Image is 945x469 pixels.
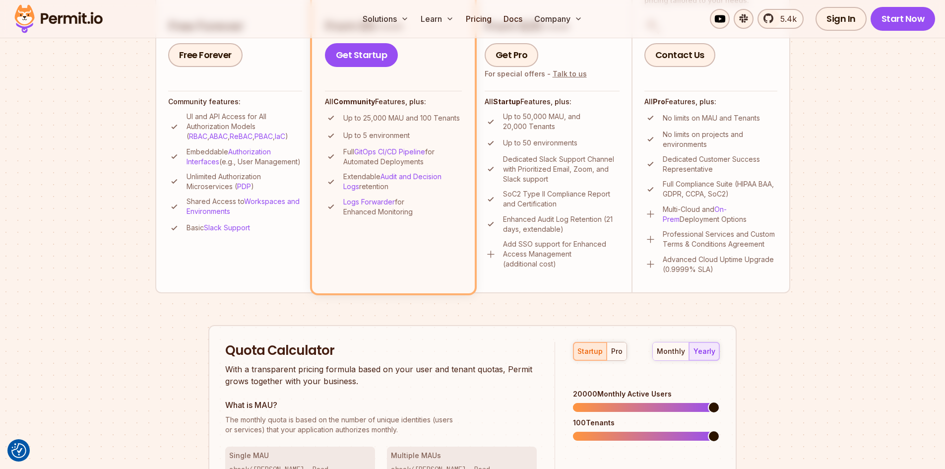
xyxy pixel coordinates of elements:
div: monthly [657,346,685,356]
h4: All Features, plus: [325,97,462,107]
a: Docs [500,9,526,29]
a: Get Startup [325,43,398,67]
h4: All Features, plus: [485,97,620,107]
a: Get Pro [485,43,539,67]
strong: Community [333,97,375,106]
p: Extendable retention [343,172,462,192]
a: Audit and Decision Logs [343,172,441,191]
a: ABAC [209,132,228,140]
a: PDP [237,182,251,191]
strong: Pro [653,97,665,106]
p: Advanced Cloud Uptime Upgrade (0.9999% SLA) [663,255,777,274]
p: SoC2 Type II Compliance Report and Certification [503,189,620,209]
a: Pricing [462,9,496,29]
p: Up to 50 environments [503,138,577,148]
h2: Quota Calculator [225,342,537,360]
span: 5.4k [774,13,797,25]
p: Enhanced Audit Log Retention (21 days, extendable) [503,214,620,234]
p: Full for Automated Deployments [343,147,462,167]
div: 100 Tenants [573,418,720,428]
p: With a transparent pricing formula based on your user and tenant quotas, Permit grows together wi... [225,363,537,387]
p: No limits on MAU and Tenants [663,113,760,123]
p: No limits on projects and environments [663,130,777,149]
p: UI and API Access for All Authorization Models ( , , , , ) [187,112,302,141]
a: Slack Support [204,223,250,232]
a: 5.4k [757,9,804,29]
p: for Enhanced Monitoring [343,197,462,217]
div: 20000 Monthly Active Users [573,389,720,399]
p: Basic [187,223,250,233]
button: Company [530,9,586,29]
a: RBAC [189,132,207,140]
h3: Multiple MAUs [391,451,533,461]
a: ReBAC [230,132,252,140]
div: pro [611,346,623,356]
a: Logs Forwarder [343,198,395,206]
h3: Single MAU [229,451,371,461]
a: Sign In [816,7,867,31]
a: Contact Us [644,43,715,67]
button: Consent Preferences [11,443,26,458]
p: Full Compliance Suite (HIPAA BAA, GDPR, CCPA, SoC2) [663,179,777,199]
p: Professional Services and Custom Terms & Conditions Agreement [663,229,777,249]
p: Up to 50,000 MAU, and 20,000 Tenants [503,112,620,132]
p: Add SSO support for Enhanced Access Management (additional cost) [503,239,620,269]
h4: Community features: [168,97,302,107]
button: Solutions [359,9,413,29]
a: Start Now [871,7,936,31]
a: Authorization Interfaces [187,147,271,166]
a: On-Prem [663,205,727,223]
a: PBAC [254,132,273,140]
div: For special offers - [485,69,587,79]
span: The monthly quota is based on the number of unique identities (users [225,415,537,425]
a: Talk to us [553,69,587,78]
p: Shared Access to [187,197,302,216]
p: Dedicated Customer Success Representative [663,154,777,174]
p: Dedicated Slack Support Channel with Prioritized Email, Zoom, and Slack support [503,154,620,184]
p: Up to 25,000 MAU and 100 Tenants [343,113,460,123]
h3: What is MAU? [225,399,537,411]
p: Embeddable (e.g., User Management) [187,147,302,167]
a: GitOps CI/CD Pipeline [354,147,425,156]
p: Unlimited Authorization Microservices ( ) [187,172,302,192]
button: Learn [417,9,458,29]
h4: All Features, plus: [644,97,777,107]
p: Up to 5 environment [343,131,410,140]
img: Revisit consent button [11,443,26,458]
strong: Startup [493,97,520,106]
a: IaC [275,132,285,140]
img: Permit logo [10,2,107,36]
a: Free Forever [168,43,243,67]
p: Multi-Cloud and Deployment Options [663,204,777,224]
p: or services) that your application authorizes monthly. [225,415,537,435]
